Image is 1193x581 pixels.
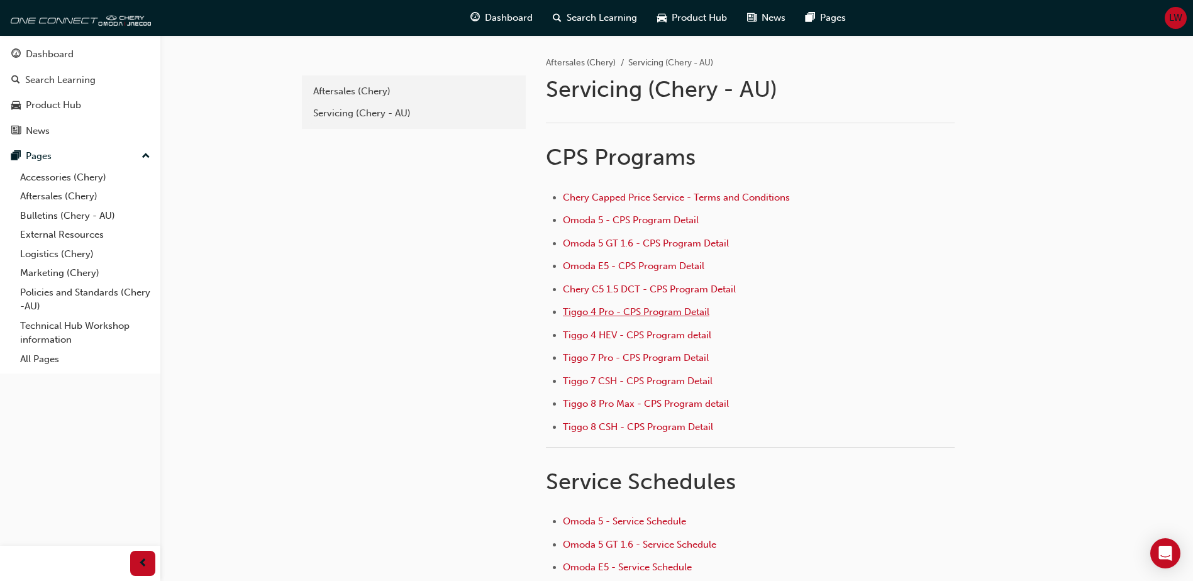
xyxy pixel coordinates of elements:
span: car-icon [657,10,667,26]
a: Marketing (Chery) [15,263,155,283]
div: Dashboard [26,47,74,62]
span: search-icon [11,75,20,86]
span: pages-icon [806,10,815,26]
a: Accessories (Chery) [15,168,155,187]
a: Policies and Standards (Chery -AU) [15,283,155,316]
a: Chery C5 1.5 DCT - CPS Program Detail [563,284,736,295]
a: External Resources [15,225,155,245]
a: Logistics (Chery) [15,245,155,264]
a: Aftersales (Chery) [546,57,616,68]
a: news-iconNews [737,5,796,31]
span: Service Schedules [546,468,736,495]
a: Omoda 5 - CPS Program Detail [563,214,699,226]
a: Tiggo 8 Pro Max - CPS Program detail [563,398,729,409]
div: News [26,124,50,138]
div: Servicing (Chery - AU) [313,106,514,121]
span: guage-icon [470,10,480,26]
li: Servicing (Chery - AU) [628,56,713,70]
a: Product Hub [5,94,155,117]
button: LW [1165,7,1187,29]
span: LW [1169,11,1182,25]
a: Omoda 5 GT 1.6 - CPS Program Detail [563,238,729,249]
a: News [5,119,155,143]
div: Search Learning [25,73,96,87]
div: Pages [26,149,52,163]
span: prev-icon [138,556,148,572]
a: All Pages [15,350,155,369]
span: car-icon [11,100,21,111]
span: Pages [820,11,846,25]
span: CPS Programs [546,143,696,170]
span: search-icon [553,10,562,26]
span: news-icon [747,10,757,26]
a: Tiggo 7 Pro - CPS Program Detail [563,352,709,363]
a: pages-iconPages [796,5,856,31]
span: guage-icon [11,49,21,60]
span: News [762,11,785,25]
span: Product Hub [672,11,727,25]
span: pages-icon [11,151,21,162]
a: search-iconSearch Learning [543,5,647,31]
a: Tiggo 8 CSH - CPS Program Detail [563,421,713,433]
a: car-iconProduct Hub [647,5,737,31]
a: guage-iconDashboard [460,5,543,31]
img: oneconnect [6,5,151,30]
a: Aftersales (Chery) [15,187,155,206]
h1: Servicing (Chery - AU) [546,75,958,103]
a: Search Learning [5,69,155,92]
a: Tiggo 7 CSH - CPS Program Detail [563,375,713,387]
div: Aftersales (Chery) [313,84,514,99]
button: Pages [5,145,155,168]
a: Tiggo 4 HEV - CPS Program detail [563,329,711,341]
span: up-icon [141,148,150,165]
button: DashboardSearch LearningProduct HubNews [5,40,155,145]
a: Omoda 5 - Service Schedule [563,516,686,527]
a: Bulletins (Chery - AU) [15,206,155,226]
a: Technical Hub Workshop information [15,316,155,350]
a: Dashboard [5,43,155,66]
a: Aftersales (Chery) [307,80,521,102]
a: Omoda E5 - CPS Program Detail [563,260,704,272]
div: Product Hub [26,98,81,113]
a: Servicing (Chery - AU) [307,102,521,124]
span: Dashboard [485,11,533,25]
a: Tiggo 4 Pro - CPS Program Detail [563,306,709,318]
a: Omoda 5 GT 1.6 - Service Schedule [563,539,716,550]
a: Omoda E5 - Service Schedule [563,562,692,573]
span: news-icon [11,126,21,137]
a: Chery Capped Price Service - Terms and Conditions [563,192,790,203]
div: Open Intercom Messenger [1150,538,1180,568]
span: Search Learning [567,11,637,25]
